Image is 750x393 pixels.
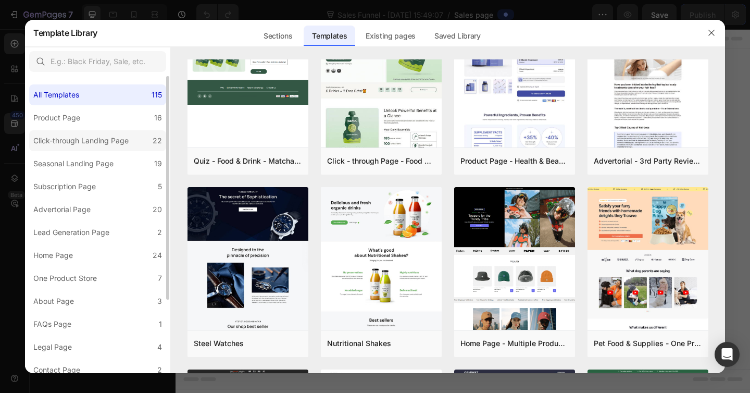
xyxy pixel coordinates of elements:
[33,341,72,353] div: Legal Page
[715,342,740,367] div: Open Intercom Messenger
[33,157,114,170] div: Seasonal Landing Page
[33,19,97,46] h2: Template Library
[154,157,162,170] div: 19
[460,337,569,350] div: Home Page - Multiple Product - Apparel - Style 4
[33,203,91,216] div: Advertorial Page
[594,337,702,350] div: Pet Food & Supplies - One Product Store
[331,222,419,242] button: Explore templates
[33,364,80,376] div: Contact Page
[33,295,74,308] div: About Page
[33,318,71,330] div: FAQs Page
[194,155,302,167] div: Quiz - Food & Drink - Matcha Glow Shot
[327,337,391,350] div: Nutritional Shakes
[194,337,244,350] div: Steel Watches
[157,364,162,376] div: 2
[594,155,702,167] div: Advertorial - 3rd Party Review - The Before Image - Hair Supplement
[304,26,355,46] div: Templates
[33,249,73,262] div: Home Page
[153,249,162,262] div: 24
[255,26,301,46] div: Sections
[33,272,97,285] div: One Product Store
[33,226,109,239] div: Lead Generation Page
[154,112,162,124] div: 16
[33,180,96,193] div: Subscription Page
[243,280,383,288] div: Start with Generating from URL or image
[33,89,79,101] div: All Templates
[158,272,162,285] div: 7
[357,26,424,46] div: Existing pages
[157,226,162,239] div: 2
[153,134,162,147] div: 22
[33,134,129,147] div: Click-through Landing Page
[33,112,80,124] div: Product Page
[460,155,569,167] div: Product Page - Health & Beauty - Hair Supplement
[157,295,162,308] div: 3
[234,201,392,213] div: Start building with Sections/Elements or
[158,180,162,193] div: 5
[29,51,166,72] input: E.g.: Black Friday, Sale, etc.
[157,341,162,353] div: 4
[152,89,162,101] div: 115
[206,222,325,242] button: Use existing page designs
[153,203,162,216] div: 20
[159,318,162,330] div: 1
[327,155,435,167] div: Click - through Page - Food & Drink - Matcha Glow Shot
[426,26,489,46] div: Saved Library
